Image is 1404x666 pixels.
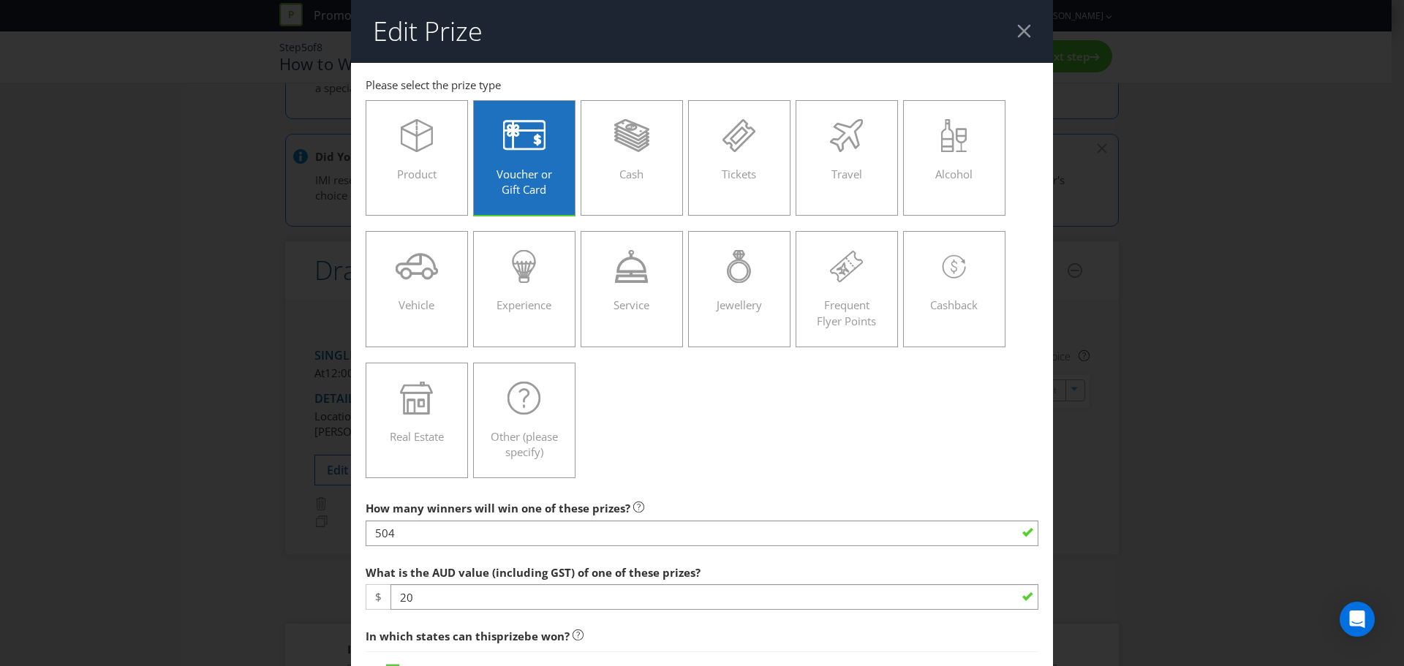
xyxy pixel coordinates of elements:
span: can this [453,629,497,643]
span: Travel [831,167,862,181]
span: Alcohol [935,167,973,181]
span: Vehicle [399,298,434,312]
span: Product [397,167,437,181]
span: Jewellery [717,298,762,312]
span: Please select the prize type [366,77,501,92]
span: In which states [366,629,450,643]
span: Cashback [930,298,978,312]
span: Real Estate [390,429,444,444]
h2: Edit Prize [373,17,483,46]
span: $ [366,584,390,610]
span: What is the AUD value (including GST) of one of these prizes? [366,565,701,580]
span: Frequent Flyer Points [817,298,876,328]
span: Experience [497,298,551,312]
span: be won? [524,629,570,643]
span: Voucher or Gift Card [497,167,552,197]
div: Open Intercom Messenger [1340,602,1375,637]
span: Other (please specify) [491,429,558,459]
span: Service [614,298,649,312]
span: How many winners will win one of these prizes? [366,501,630,515]
input: e.g. 100 [390,584,1038,610]
span: Cash [619,167,643,181]
span: Tickets [722,167,756,181]
span: prize [497,629,524,643]
input: e.g. 5 [366,521,1038,546]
